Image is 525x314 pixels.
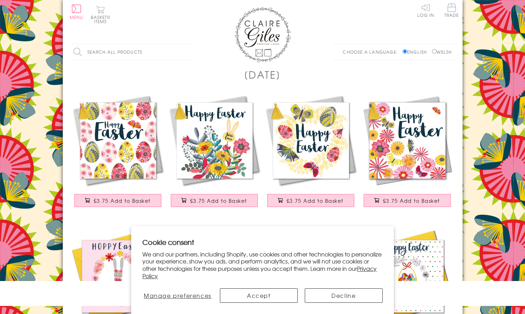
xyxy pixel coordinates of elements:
[417,4,434,17] a: Log In
[364,194,451,207] button: £3.75 Add to Basket
[432,49,452,55] label: Welsh
[142,250,383,280] p: We and our partners, including Shopify, use cookies and other technologies to personalize your ex...
[186,44,193,60] input: Search
[142,237,383,247] h2: Cookie consent
[70,5,83,19] button: Menu
[244,67,281,82] h1: [DATE]
[91,6,110,24] button: Basket0 items
[94,197,151,204] span: £3.75 Add to Basket
[267,194,354,207] button: £3.75 Add to Basket
[220,288,298,303] button: Accept
[70,14,83,20] span: Menu
[171,194,258,207] button: £3.75 Add to Basket
[403,49,430,55] label: English
[94,14,110,25] span: 0 items
[287,197,344,204] span: £3.75 Add to Basket
[74,194,161,207] button: £3.75 Add to Basket
[190,197,247,204] span: £3.75 Add to Basket
[444,4,459,17] span: Trade
[263,92,359,189] img: Easter Greeting Card, Butterflies & Eggs, Embellished with a colourful tassel
[359,92,456,214] a: Easter Card, Tumbling Flowers, Happy Easter, Embellished with a colourful tassel £3.75 Add to Basket
[166,92,263,189] img: Easter Card, Bouquet, Happy Easter, Embellished with a colourful tassel
[70,44,193,60] input: Search all products
[70,92,166,214] a: Easter Card, Rows of Eggs, Happy Easter, Embellished with a colourful tassel £3.75 Add to Basket
[343,49,401,55] p: Choose a language:
[383,197,440,204] span: £3.75 Add to Basket
[263,92,359,214] a: Easter Greeting Card, Butterflies & Eggs, Embellished with a colourful tassel £3.75 Add to Basket
[359,92,456,189] img: Easter Card, Tumbling Flowers, Happy Easter, Embellished with a colourful tassel
[305,288,383,303] button: Decline
[235,7,291,62] img: Claire Giles Greetings Cards
[444,4,459,19] a: Trade
[432,49,437,54] input: Welsh
[70,92,166,189] img: Easter Card, Rows of Eggs, Happy Easter, Embellished with a colourful tassel
[144,291,211,300] span: Manage preferences
[403,49,407,54] input: English
[142,264,377,280] a: Privacy Policy
[166,92,263,214] a: Easter Card, Bouquet, Happy Easter, Embellished with a colourful tassel £3.75 Add to Basket
[142,288,213,303] button: Manage preferences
